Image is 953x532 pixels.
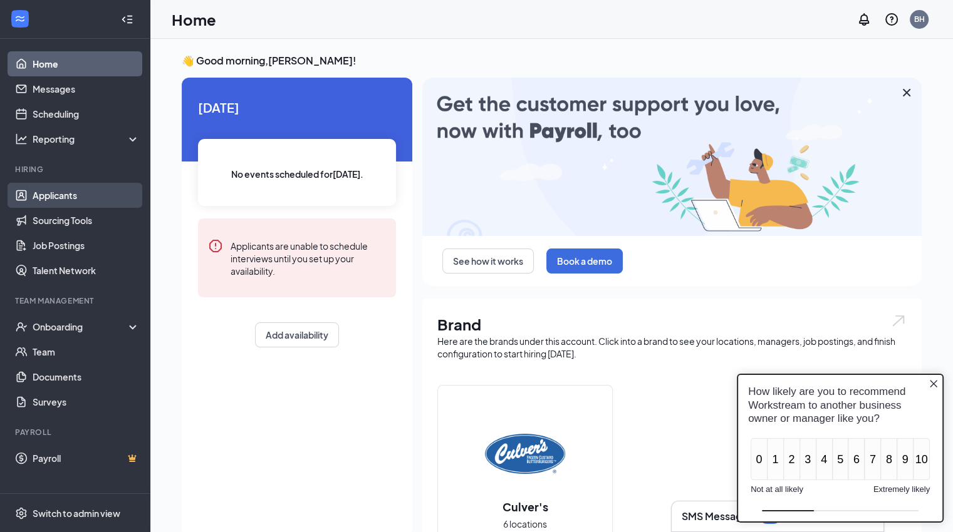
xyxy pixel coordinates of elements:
div: BH [914,14,925,24]
svg: WorkstreamLogo [14,13,26,25]
h2: Culver's [490,499,561,514]
img: payroll-large.gif [422,78,922,236]
button: Add availability [255,322,339,347]
svg: Collapse [121,13,133,26]
a: Messages [33,76,140,101]
svg: UserCheck [15,320,28,333]
img: Culver's [485,414,565,494]
a: Job Postings [33,233,140,258]
a: Sourcing Tools [33,208,140,233]
a: Team [33,339,140,364]
div: Onboarding [33,320,129,333]
img: open.6027fd2a22e1237b5b06.svg [890,314,907,328]
svg: Cross [899,85,914,100]
svg: Notifications [857,12,872,27]
a: Documents [33,364,140,389]
h3: SMS Messages [682,509,753,523]
a: Home [33,51,140,76]
h3: 👋 Good morning, [PERSON_NAME] ! [182,54,922,68]
a: Talent Network [33,258,140,283]
div: Payroll [15,427,137,437]
svg: Error [208,238,223,253]
span: No events scheduled for [DATE] . [231,167,363,181]
div: Here are the brands under this account. Click into a brand to see your locations, managers, job p... [437,335,907,360]
div: Applicants are unable to schedule interviews until you set up your availability. [231,238,386,277]
span: [DATE] [198,98,396,117]
div: Reporting [33,133,140,145]
button: See how it works [442,248,534,274]
svg: Analysis [15,133,28,145]
svg: Settings [15,507,28,519]
div: Team Management [15,295,137,306]
a: Applicants [33,183,140,208]
svg: QuestionInfo [884,12,899,27]
h1: Brand [437,314,907,335]
a: PayrollCrown [33,446,140,471]
a: Surveys [33,389,140,414]
button: Book a demo [546,248,623,274]
div: Hiring [15,164,137,175]
h1: Home [172,9,216,30]
a: Scheduling [33,101,140,126]
div: Switch to admin view [33,507,120,519]
span: 6 locations [503,517,547,531]
iframe: Sprig User Feedback Dialog [727,364,953,532]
